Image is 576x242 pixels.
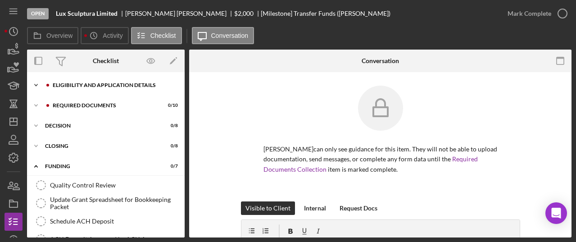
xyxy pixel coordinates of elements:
b: Lux Sculptura Limited [56,10,118,17]
div: Checklist [93,57,119,64]
label: Conversation [211,32,249,39]
span: $2,000 [234,9,254,17]
div: Schedule ACH Deposit [50,218,180,225]
a: Schedule ACH Deposit [32,212,180,230]
div: Internal [304,201,326,215]
div: 0 / 8 [162,143,178,149]
a: Required Documents Collection [263,155,478,173]
a: Update Grant Spreadsheet for Bookkeeping Packet [32,194,180,212]
button: Activity [81,27,128,44]
a: Quality Control Review [32,176,180,194]
div: Quality Control Review [50,182,180,189]
button: Conversation [192,27,254,44]
label: Checklist [150,32,176,39]
div: 0 / 10 [162,103,178,108]
div: Conversation [362,57,399,64]
div: Funding [45,164,155,169]
div: Update Grant Spreadsheet for Bookkeeping Packet [50,196,180,210]
button: Request Docs [335,201,382,215]
button: Internal [299,201,331,215]
div: Eligibility and Application Details [53,82,173,88]
div: Open [27,8,49,19]
div: 0 / 8 [162,123,178,128]
button: Visible to Client [241,201,295,215]
p: [PERSON_NAME] can only see guidance for this item. They will not be able to upload documentation,... [263,144,498,174]
div: Request Docs [340,201,377,215]
div: [PERSON_NAME] [PERSON_NAME] [125,10,234,17]
div: Required Documents [53,103,155,108]
div: 0 / 7 [162,164,178,169]
div: Open Intercom Messenger [545,202,567,224]
label: Activity [103,32,122,39]
div: Closing [45,143,155,149]
div: Mark Complete [508,5,551,23]
button: Mark Complete [499,5,571,23]
div: Decision [45,123,155,128]
button: Checklist [131,27,182,44]
label: Overview [46,32,73,39]
div: [Milestone] Transfer Funds ([PERSON_NAME]) [261,10,390,17]
button: Overview [27,27,78,44]
div: Visible to Client [245,201,290,215]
